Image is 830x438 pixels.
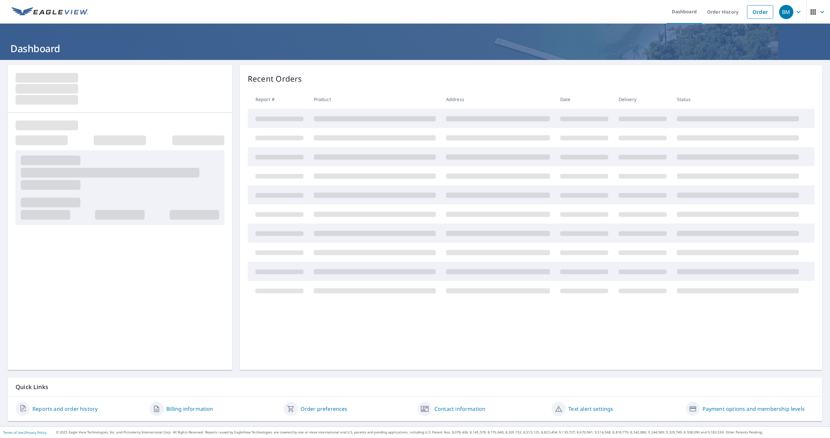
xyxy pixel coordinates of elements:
[441,90,555,109] th: Address
[747,5,773,19] a: Order
[613,90,672,109] th: Delivery
[248,90,309,109] th: Report #
[56,430,827,435] p: © 2025 Eagle View Technologies, Inc. and Pictometry International Corp. All Rights Reserved. Repo...
[434,405,485,413] a: Contact information
[568,405,613,413] a: Text alert settings
[3,431,46,434] p: |
[779,5,793,19] div: BM
[672,90,804,109] th: Status
[248,73,302,85] p: Recent Orders
[555,90,613,109] th: Date
[32,405,98,413] a: Reports and order history
[8,42,822,55] h1: Dashboard
[3,430,23,435] a: Terms of Use
[703,405,805,413] a: Payment options and membership levels
[301,405,348,413] a: Order preferences
[12,7,88,17] img: EV Logo
[166,405,213,413] a: Billing information
[16,383,814,391] p: Quick Links
[25,430,46,435] a: Privacy Policy
[309,90,441,109] th: Product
